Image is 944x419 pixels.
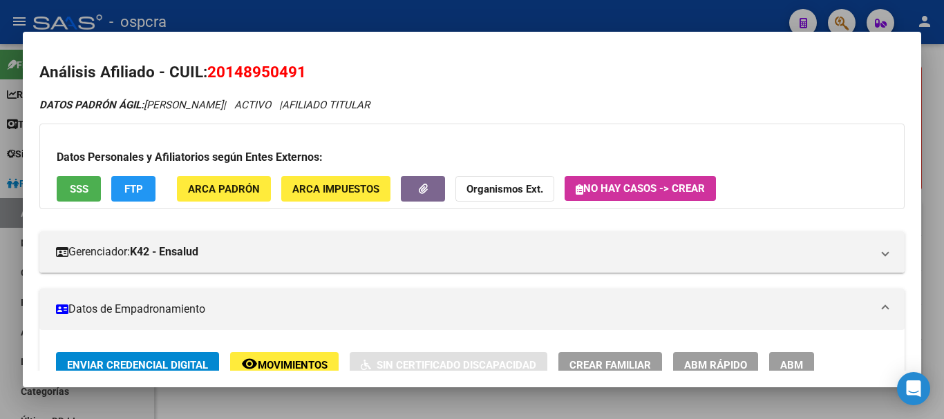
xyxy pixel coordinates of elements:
[377,359,536,371] span: Sin Certificado Discapacidad
[57,176,101,202] button: SSS
[177,176,271,202] button: ARCA Padrón
[39,99,144,111] strong: DATOS PADRÓN ÁGIL:
[576,182,705,195] span: No hay casos -> Crear
[258,359,328,371] span: Movimientos
[67,359,208,371] span: Enviar Credencial Digital
[39,61,905,84] h2: Análisis Afiliado - CUIL:
[130,244,198,260] strong: K42 - Ensalud
[56,301,871,318] mat-panel-title: Datos de Empadronamiento
[111,176,155,202] button: FTP
[455,176,554,202] button: Organismos Ext.
[558,352,662,378] button: Crear Familiar
[241,355,258,372] mat-icon: remove_red_eye
[282,99,370,111] span: AFILIADO TITULAR
[230,352,339,378] button: Movimientos
[124,183,143,195] span: FTP
[292,183,379,195] span: ARCA Impuestos
[565,176,716,201] button: No hay casos -> Crear
[780,359,803,371] span: ABM
[56,244,871,260] mat-panel-title: Gerenciador:
[207,63,306,81] span: 20148950491
[39,231,905,273] mat-expansion-panel-header: Gerenciador:K42 - Ensalud
[39,289,905,330] mat-expansion-panel-header: Datos de Empadronamiento
[281,176,390,202] button: ARCA Impuestos
[188,183,260,195] span: ARCA Padrón
[673,352,758,378] button: ABM Rápido
[70,183,88,195] span: SSS
[569,359,651,371] span: Crear Familiar
[56,352,219,378] button: Enviar Credencial Digital
[39,99,223,111] span: [PERSON_NAME]
[466,183,543,195] strong: Organismos Ext.
[897,372,930,405] div: Open Intercom Messenger
[684,359,747,371] span: ABM Rápido
[39,99,370,111] i: | ACTIVO |
[350,352,547,378] button: Sin Certificado Discapacidad
[57,149,887,166] h3: Datos Personales y Afiliatorios según Entes Externos:
[769,352,814,378] button: ABM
